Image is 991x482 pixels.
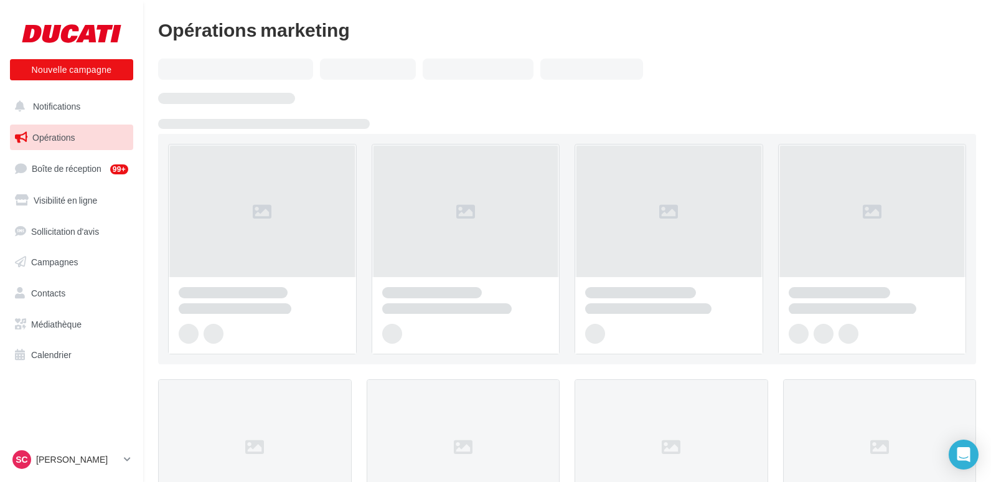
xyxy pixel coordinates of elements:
button: Notifications [7,93,131,120]
a: Campagnes [7,249,136,275]
span: Calendrier [31,349,72,360]
a: Boîte de réception99+ [7,155,136,182]
span: Campagnes [31,257,78,267]
span: Notifications [33,101,80,111]
div: Opérations marketing [158,20,976,39]
span: Visibilité en ligne [34,195,97,206]
a: SC [PERSON_NAME] [10,448,133,471]
button: Nouvelle campagne [10,59,133,80]
p: [PERSON_NAME] [36,453,119,466]
div: Open Intercom Messenger [949,440,979,470]
a: Contacts [7,280,136,306]
a: Visibilité en ligne [7,187,136,214]
a: Opérations [7,125,136,151]
span: SC [16,453,27,466]
a: Sollicitation d'avis [7,219,136,245]
span: Contacts [31,288,65,298]
a: Médiathèque [7,311,136,338]
span: Opérations [32,132,75,143]
div: 99+ [110,164,128,174]
span: Sollicitation d'avis [31,225,99,236]
span: Boîte de réception [32,163,101,174]
span: Médiathèque [31,319,82,329]
a: Calendrier [7,342,136,368]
